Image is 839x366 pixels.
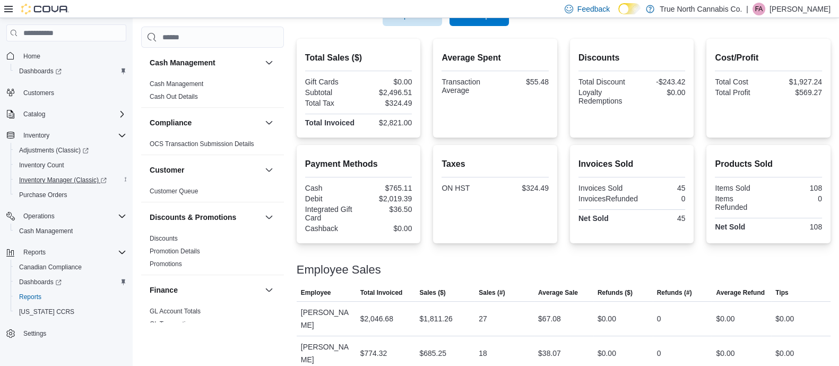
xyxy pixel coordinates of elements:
a: OCS Transaction Submission Details [150,140,254,148]
h2: Discounts [578,52,686,64]
a: Adjustments (Classic) [15,144,93,157]
span: Inventory Count [19,161,64,169]
div: Items Sold [715,184,766,192]
div: $0.00 [775,312,794,325]
a: Dashboards [11,275,131,290]
button: Reports [2,245,131,260]
div: Discounts & Promotions [141,232,284,275]
div: ON HST [442,184,493,192]
button: Finance [150,285,261,295]
div: 0 [771,194,822,203]
span: Promotion Details [150,247,200,256]
span: Reports [19,293,41,301]
div: Customer [141,185,284,202]
span: Inventory [23,131,49,140]
span: Dashboards [15,276,126,288]
span: Purchase Orders [19,191,67,199]
span: Average Sale [538,288,578,297]
span: Inventory [19,129,126,142]
div: Cash Management [141,78,284,107]
span: Operations [23,212,55,220]
div: Cashback [305,224,357,233]
span: Dashboards [19,278,62,286]
div: $55.48 [497,78,549,86]
span: Cash Management [150,80,203,88]
div: Fiona Anderson [752,3,765,15]
button: Finance [263,284,275,296]
div: Cash [305,184,357,192]
div: $765.11 [361,184,412,192]
div: $2,496.51 [361,88,412,97]
div: $36.50 [361,205,412,214]
div: $324.49 [361,99,412,107]
button: Customers [2,85,131,100]
span: Cash Out Details [150,92,198,101]
span: Canadian Compliance [19,263,82,271]
a: Promotions [150,260,182,268]
a: Cash Out Details [150,93,198,100]
h2: Invoices Sold [578,158,686,171]
a: Dashboards [11,64,131,79]
button: Reports [11,290,131,304]
div: $2,046.68 [360,312,393,325]
a: Canadian Compliance [15,261,86,274]
p: [PERSON_NAME] [769,3,831,15]
div: 27 [479,312,487,325]
strong: Net Sold [715,223,745,231]
button: Purchase Orders [11,188,131,202]
div: Total Discount [578,78,630,86]
div: $0.00 [598,312,616,325]
div: -$243.42 [634,78,686,86]
div: 0 [657,347,661,360]
div: $0.00 [716,312,734,325]
button: Catalog [2,107,131,122]
a: Inventory Manager (Classic) [11,173,131,188]
div: Subtotal [305,88,357,97]
div: Compliance [141,138,284,155]
div: Finance [141,305,284,335]
span: Average Refund [716,288,765,297]
button: Settings [2,326,131,341]
span: Cash Management [15,225,126,237]
strong: Total Invoiced [305,118,354,127]
button: Operations [19,210,59,223]
h2: Products Sold [715,158,822,171]
a: GL Transactions [150,320,196,328]
p: | [746,3,748,15]
a: Customers [19,87,58,99]
div: $38.07 [538,347,561,360]
span: [US_STATE] CCRS [19,308,74,316]
div: $1,811.26 [419,312,452,325]
div: 0 [642,194,685,203]
span: Purchase Orders [15,189,126,201]
span: Customers [23,89,54,97]
button: Inventory Count [11,158,131,173]
span: Operations [19,210,126,223]
span: Reports [23,248,46,257]
span: Total Invoiced [360,288,403,297]
div: [PERSON_NAME] [297,302,356,336]
button: Cash Management [11,224,131,239]
button: Compliance [150,117,261,128]
button: Cash Management [150,57,261,68]
span: Inventory Count [15,159,126,172]
div: 0 [657,312,661,325]
span: Washington CCRS [15,305,126,318]
div: 18 [479,347,487,360]
div: $324.49 [497,184,549,192]
div: 108 [771,184,822,192]
a: Customer Queue [150,188,198,195]
div: $774.32 [360,347,387,360]
span: Dashboards [19,67,62,75]
div: Gift Cards [305,78,357,86]
span: Dashboards [15,65,126,78]
span: Dark Mode [618,14,619,15]
span: Promotions [150,260,182,268]
div: $0.00 [634,88,686,97]
a: Purchase Orders [15,189,72,201]
a: Reports [15,291,46,303]
div: 45 [634,214,686,223]
span: Home [23,52,40,61]
div: $685.25 [419,347,446,360]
